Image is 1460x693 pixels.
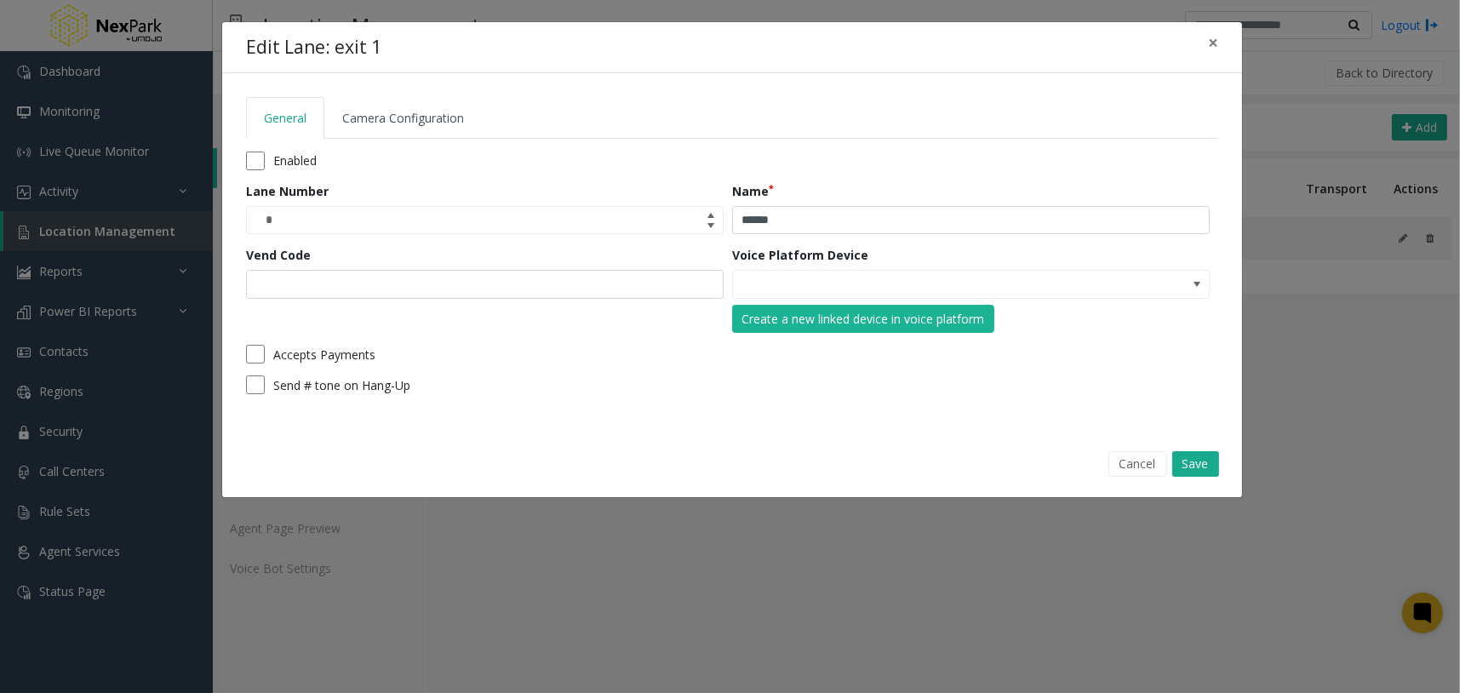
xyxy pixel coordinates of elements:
[1196,22,1230,64] button: Close
[342,110,464,126] span: Camera Configuration
[1108,451,1167,477] button: Cancel
[732,182,774,200] label: Name
[273,346,375,364] label: Accepts Payments
[246,34,381,61] h4: Edit Lane: exit 1
[273,152,317,169] label: Enabled
[1208,31,1218,54] span: ×
[273,376,410,394] label: Send # tone on Hang-Up
[699,207,723,220] span: Increase value
[742,310,985,328] div: Create a new linked device in voice platform
[733,271,1114,298] input: NO DATA FOUND
[246,246,311,264] label: Vend Code
[732,305,994,334] button: Create a new linked device in voice platform
[1172,451,1219,477] button: Save
[264,110,306,126] span: General
[246,97,1218,139] ul: Tabs
[246,182,329,200] label: Lane Number
[732,246,868,264] label: Voice Platform Device
[699,220,723,234] span: Decrease value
